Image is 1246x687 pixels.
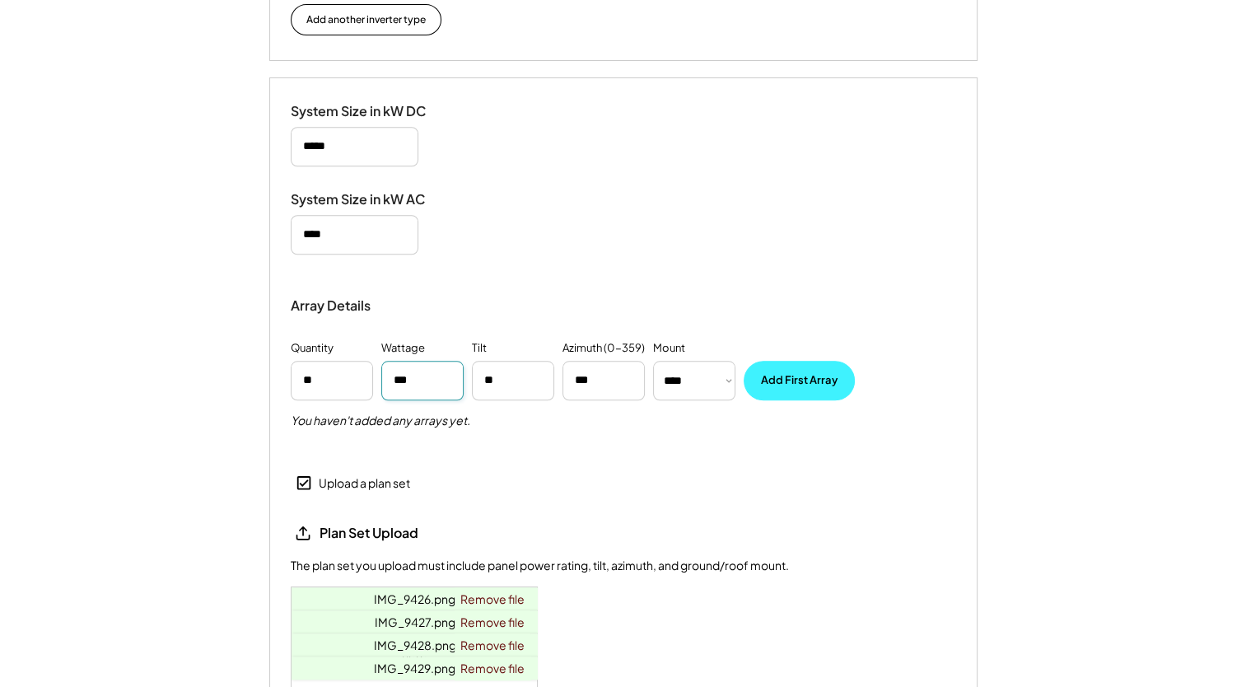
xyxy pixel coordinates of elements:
a: Remove file [455,633,530,657]
a: Remove file [455,587,530,610]
div: The plan set you upload must include panel power rating, tilt, azimuth, and ground/roof mount. [291,558,789,574]
div: Wattage [381,340,425,357]
div: System Size in kW DC [291,103,455,120]
button: Add another inverter type [291,4,441,35]
div: Quantity [291,340,334,357]
div: Azimuth (0-359) [562,340,645,357]
a: Remove file [455,657,530,680]
a: IMG_9428.png [374,638,456,652]
a: IMG_9429.png [374,661,455,675]
button: Add First Array [744,361,855,400]
a: Remove file [455,610,530,633]
div: Plan Set Upload [320,525,484,542]
a: IMG_9426.png [374,591,455,606]
a: IMG_9427.png [375,615,455,629]
div: Tilt [472,340,487,357]
div: System Size in kW AC [291,191,455,208]
div: Upload a plan set [319,475,410,492]
h5: You haven't added any arrays yet. [291,413,470,429]
div: Mount [653,340,685,357]
div: Array Details [291,296,373,315]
